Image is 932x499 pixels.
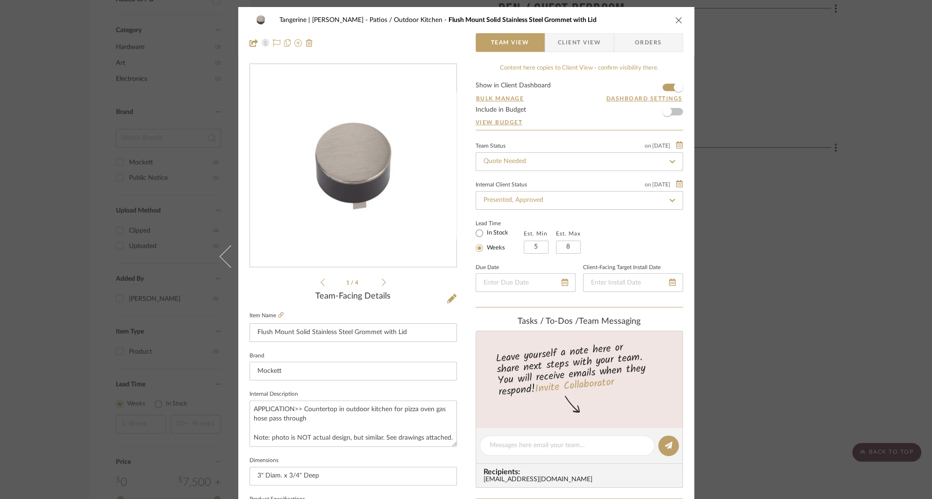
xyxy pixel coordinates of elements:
label: Dimensions [249,458,278,463]
label: Internal Description [249,392,298,397]
input: Type to Search… [476,152,683,171]
div: Content here copies to Client View - confirm visibility there. [476,64,683,73]
span: Client View [558,33,601,52]
button: Dashboard Settings [606,94,683,103]
label: Client-Facing Target Install Date [583,265,661,270]
img: Remove from project [306,39,313,47]
div: [EMAIL_ADDRESS][DOMAIN_NAME] [484,476,679,484]
label: Item Name [249,312,284,320]
label: Due Date [476,265,499,270]
input: Enter Item Name [249,323,457,342]
div: Leave yourself a note here or share next steps with your team. You will receive emails when they ... [474,337,684,400]
span: 4 [355,280,360,285]
span: Team View [491,33,529,52]
a: Invite Collaborator [534,374,614,397]
button: Bulk Manage [476,94,525,103]
span: Tangerine | [PERSON_NAME] [279,17,370,23]
mat-radio-group: Select item type [476,228,524,254]
span: Flush Mount Solid Stainless Steel Grommet with Lid [448,17,597,23]
label: Brand [249,354,264,358]
label: Est. Min [524,230,548,237]
input: Type to Search… [476,191,683,210]
label: Est. Max [556,230,581,237]
span: [DATE] [651,181,671,188]
label: Lead Time [476,219,524,228]
label: Weeks [485,244,505,252]
label: In Stock [485,229,508,237]
div: Team-Facing Details [249,292,457,302]
div: Internal Client Status [476,183,527,187]
span: Recipients: [484,468,679,476]
span: Patios / Outdoor Kitchen [370,17,448,23]
a: View Budget [476,119,683,126]
img: 800a43f5-efc7-4cd5-9afa-97d5ad14e31e_48x40.jpg [249,11,272,29]
span: 1 [346,280,351,285]
span: Tasks / To-Dos / [518,317,579,326]
span: [DATE] [651,143,671,149]
img: 800a43f5-efc7-4cd5-9afa-97d5ad14e31e_436x436.jpg [250,97,456,235]
input: Enter Brand [249,362,457,380]
span: on [645,143,651,149]
button: close [675,16,683,24]
div: team Messaging [476,317,683,327]
span: / [351,280,355,285]
div: Team Status [476,144,505,149]
div: 0 [250,93,456,239]
span: on [645,182,651,187]
span: Orders [625,33,672,52]
input: Enter the dimensions of this item [249,467,457,485]
input: Enter Due Date [476,273,576,292]
input: Enter Install Date [583,273,683,292]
